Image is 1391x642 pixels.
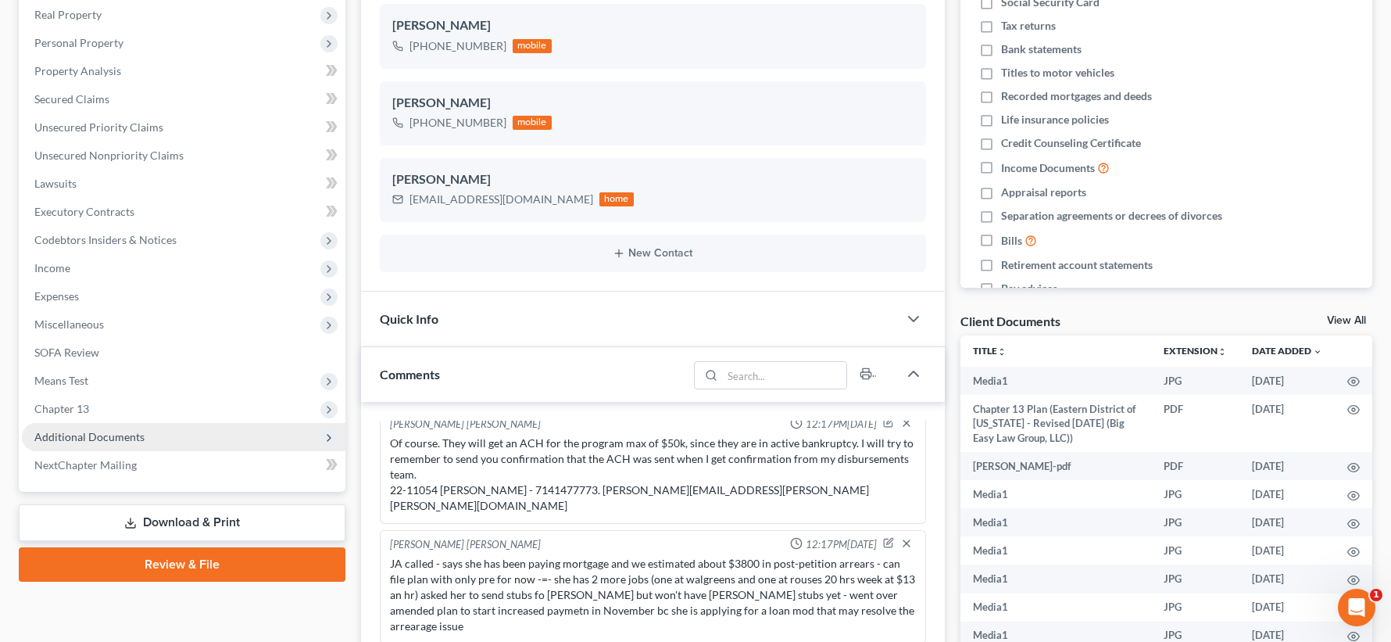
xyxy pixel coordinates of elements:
span: Chapter 13 [34,402,89,415]
div: Of course. They will get an ACH for the program max of $50k, since they are in active bankruptcy.... [390,436,916,514]
span: Quick Info [380,311,438,326]
td: JPG [1151,536,1239,565]
a: Unsecured Priority Claims [22,113,345,142]
td: Media1 [960,594,1152,622]
div: [PERSON_NAME] [PERSON_NAME] [390,417,541,432]
span: 12:17PM[DATE] [806,537,877,552]
a: Download & Print [19,504,345,541]
td: [DATE] [1239,536,1335,565]
span: Income [34,261,70,274]
span: Titles to motor vehicles [1001,65,1114,81]
span: Lawsuits [34,177,77,190]
td: [DATE] [1239,452,1335,480]
a: Review & File [19,547,345,582]
div: home [599,192,634,206]
button: New Contact [392,247,914,260]
span: Tax returns [1001,18,1056,34]
span: Property Analysis [34,64,121,77]
div: Client Documents [960,313,1060,329]
input: Search... [722,362,846,389]
td: JPG [1151,508,1239,536]
td: [DATE] [1239,395,1335,452]
a: Property Analysis [22,57,345,85]
span: NextChapter Mailing [34,458,137,472]
div: [PERSON_NAME] [392,94,914,113]
td: JPG [1151,367,1239,395]
span: Unsecured Priority Claims [34,120,163,134]
a: Titleunfold_more [973,345,1007,357]
a: Extensionunfold_more [1164,345,1227,357]
div: [PERSON_NAME] [392,16,914,35]
span: Expenses [34,289,79,303]
iframe: Intercom live chat [1338,589,1375,626]
td: [DATE] [1239,480,1335,508]
td: [DATE] [1239,367,1335,395]
a: SOFA Review [22,339,345,367]
span: Bills [1001,233,1022,249]
span: Life insurance policies [1001,112,1109,127]
div: [PERSON_NAME] [PERSON_NAME] [390,537,541,553]
td: PDF [1151,452,1239,480]
i: expand_more [1313,347,1322,357]
td: JPG [1151,565,1239,593]
td: JPG [1151,594,1239,622]
span: Comments [380,367,440,382]
span: Personal Property [34,36,123,49]
span: Means Test [34,374,88,387]
div: [PHONE_NUMBER] [409,38,506,54]
div: [PERSON_NAME] [392,170,914,189]
td: [DATE] [1239,508,1335,536]
a: Lawsuits [22,170,345,198]
a: NextChapter Mailing [22,451,345,479]
td: PDF [1151,395,1239,452]
span: Appraisal reports [1001,185,1086,200]
span: Bank statements [1001,41,1082,57]
span: Separation agreements or decrees of divorces [1001,208,1222,224]
span: Additional Documents [34,430,145,443]
td: Media1 [960,480,1152,508]
td: Media1 [960,565,1152,593]
span: Unsecured Nonpriority Claims [34,149,184,162]
span: 12:17PM[DATE] [806,417,877,432]
td: [PERSON_NAME]-pdf [960,452,1152,480]
td: Chapter 13 Plan (Eastern District of [US_STATE] - Revised [DATE] (Big Easy Law Group, LLC)) [960,395,1152,452]
span: Secured Claims [34,92,109,106]
span: Executory Contracts [34,205,134,218]
div: mobile [513,39,552,53]
td: JPG [1151,480,1239,508]
span: 1 [1370,589,1382,601]
span: Miscellaneous [34,317,104,331]
span: Real Property [34,8,102,21]
span: Income Documents [1001,160,1095,176]
a: Date Added expand_more [1252,345,1322,357]
i: unfold_more [1218,347,1227,357]
a: Unsecured Nonpriority Claims [22,142,345,170]
td: Media1 [960,508,1152,536]
div: JA called - says she has been paying mortgage and we estimated about $3800 in post-petition arrea... [390,556,916,634]
span: Credit Counseling Certificate [1001,135,1141,151]
a: Executory Contracts [22,198,345,226]
i: unfold_more [997,347,1007,357]
td: [DATE] [1239,565,1335,593]
span: Pay advices [1001,281,1057,296]
span: SOFA Review [34,346,99,359]
div: mobile [513,116,552,130]
td: Media1 [960,536,1152,565]
a: View All [1327,315,1366,326]
div: [PHONE_NUMBER] [409,115,506,131]
span: Codebtors Insiders & Notices [34,233,177,246]
span: Retirement account statements [1001,257,1153,273]
td: [DATE] [1239,594,1335,622]
div: [EMAIL_ADDRESS][DOMAIN_NAME] [409,192,593,207]
a: Secured Claims [22,85,345,113]
td: Media1 [960,367,1152,395]
span: Recorded mortgages and deeds [1001,88,1152,104]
